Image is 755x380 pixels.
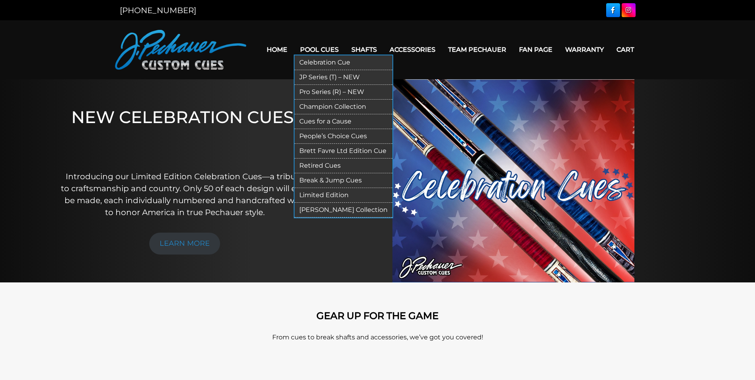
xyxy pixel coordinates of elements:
a: Pool Cues [294,39,345,60]
a: People’s Choice Cues [295,129,392,144]
a: Retired Cues [295,159,392,173]
a: Limited Edition [295,188,392,203]
a: Home [260,39,294,60]
a: JP Series (T) – NEW [295,70,392,85]
a: Pro Series (R) – NEW [295,85,392,100]
a: Shafts [345,39,383,60]
a: Celebration Cue [295,55,392,70]
p: Introducing our Limited Edition Celebration Cues—a tribute to craftsmanship and country. Only 50 ... [60,170,309,218]
a: Cart [610,39,640,60]
a: Champion Collection [295,100,392,114]
strong: GEAR UP FOR THE GAME [316,310,439,321]
h1: NEW CELEBRATION CUES! [60,107,309,159]
a: [PERSON_NAME] Collection [295,203,392,217]
img: Pechauer Custom Cues [115,30,246,70]
a: Cues for a Cause [295,114,392,129]
a: Accessories [383,39,442,60]
a: Team Pechauer [442,39,513,60]
a: Fan Page [513,39,559,60]
a: Break & Jump Cues [295,173,392,188]
p: From cues to break shafts and accessories, we’ve got you covered! [151,333,605,342]
a: LEARN MORE [149,233,220,255]
a: Warranty [559,39,610,60]
a: Brett Favre Ltd Edition Cue [295,144,392,159]
a: [PHONE_NUMBER] [120,6,196,15]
